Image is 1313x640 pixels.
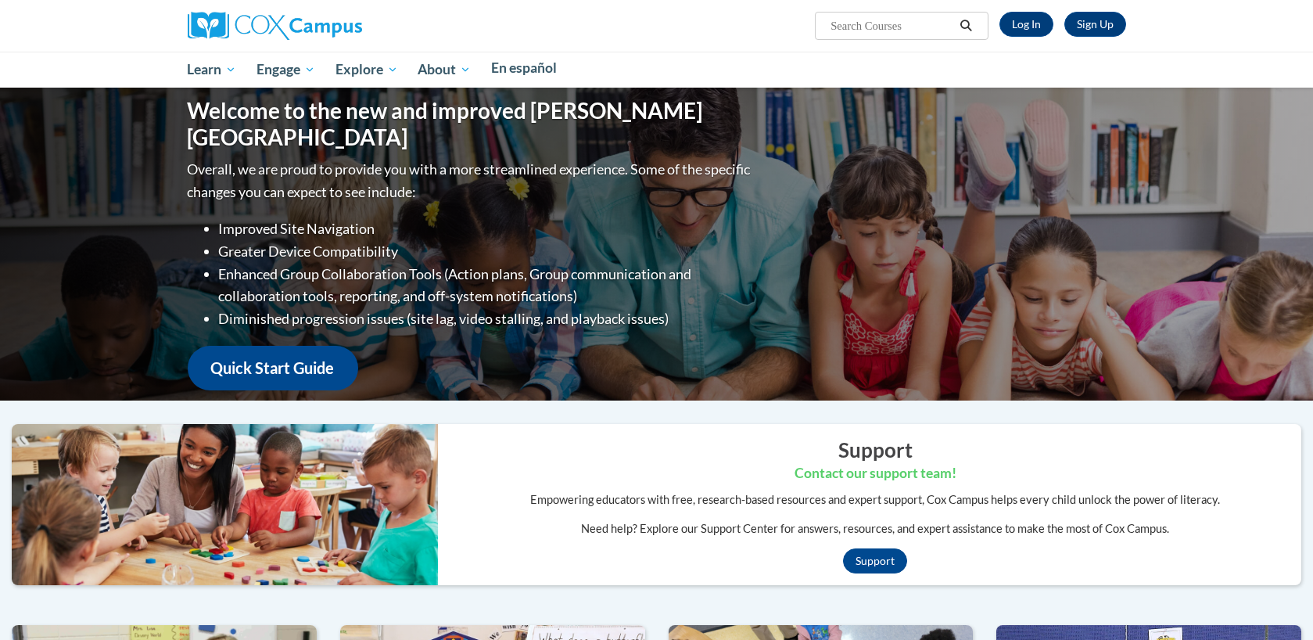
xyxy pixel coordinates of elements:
[164,52,1150,88] div: Main menu
[188,346,358,390] a: Quick Start Guide
[843,548,907,573] a: Support
[188,12,362,40] img: Cox Campus
[1064,12,1126,37] a: Register
[335,60,398,79] span: Explore
[999,12,1053,37] a: Log In
[450,520,1301,538] p: Need help? Explore our Support Center for answers, resources, and expert assistance to make the m...
[219,263,755,308] li: Enhanced Group Collaboration Tools (Action plans, Group communication and collaboration tools, re...
[450,491,1301,509] p: Empowering educators with free, research-based resources and expert support, Cox Campus helps eve...
[219,240,755,263] li: Greater Device Compatibility
[450,464,1301,484] h3: Contact our support team!
[188,98,755,150] h1: Welcome to the new and improved [PERSON_NAME][GEOGRAPHIC_DATA]
[325,52,408,88] a: Explore
[178,52,247,88] a: Learn
[491,59,557,76] span: En español
[418,60,471,79] span: About
[829,16,954,35] input: Search Courses
[188,158,755,203] p: Overall, we are proud to provide you with a more streamlined experience. Some of the specific cha...
[188,18,362,31] a: Cox Campus
[959,20,973,32] i: 
[219,307,755,330] li: Diminished progression issues (site lag, video stalling, and playback issues)
[257,60,315,79] span: Engage
[407,52,481,88] a: About
[954,16,978,35] button: Search
[219,218,755,240] li: Improved Site Navigation
[246,52,325,88] a: Engage
[481,52,567,84] a: En español
[187,60,236,79] span: Learn
[450,436,1301,464] h2: Support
